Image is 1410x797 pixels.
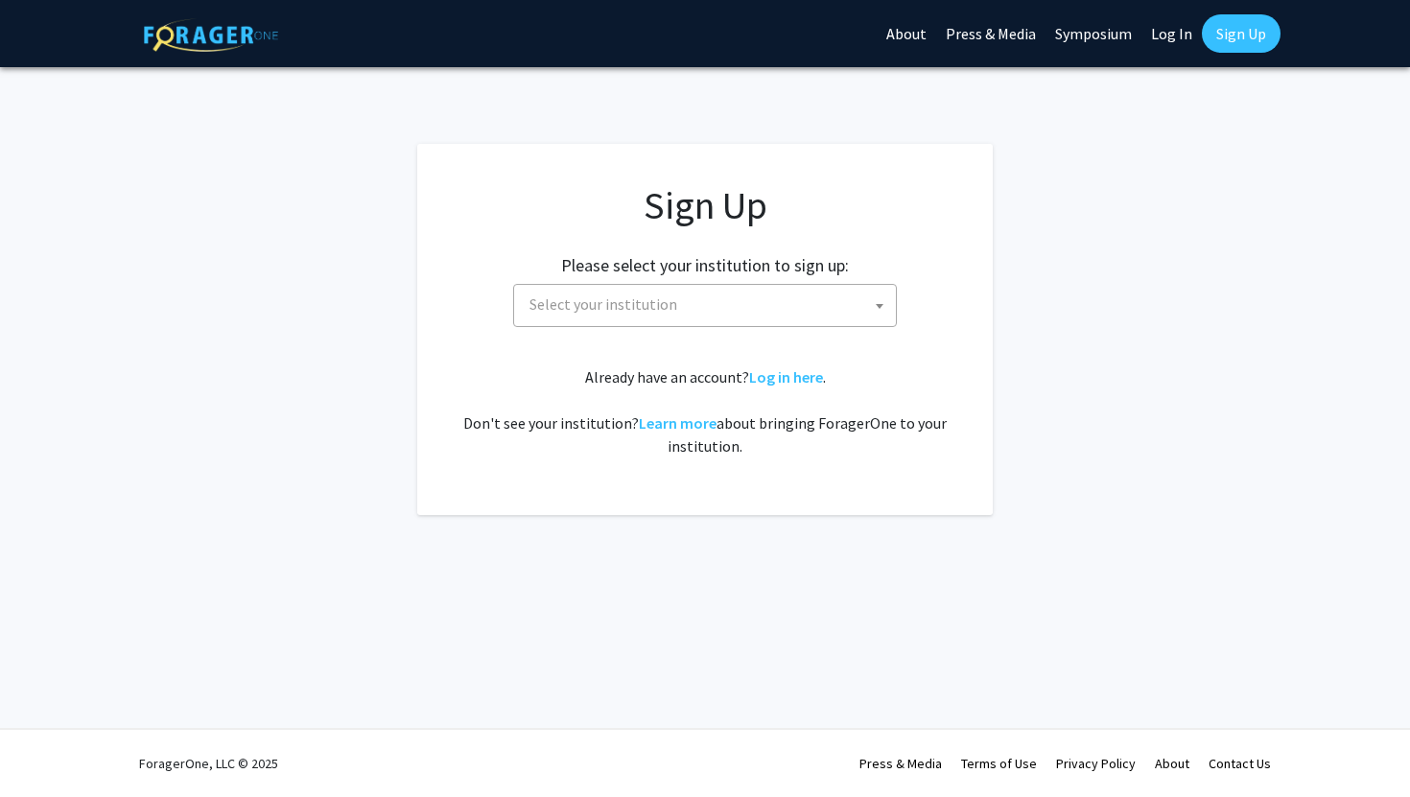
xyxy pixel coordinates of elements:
[561,255,849,276] h2: Please select your institution to sign up:
[859,755,942,772] a: Press & Media
[1155,755,1189,772] a: About
[456,182,954,228] h1: Sign Up
[961,755,1037,772] a: Terms of Use
[139,730,278,797] div: ForagerOne, LLC © 2025
[749,367,823,387] a: Log in here
[1209,755,1271,772] a: Contact Us
[14,711,82,783] iframe: Chat
[522,285,896,324] span: Select your institution
[144,18,278,52] img: ForagerOne Logo
[1056,755,1136,772] a: Privacy Policy
[529,294,677,314] span: Select your institution
[639,413,717,433] a: Learn more about bringing ForagerOne to your institution
[456,365,954,457] div: Already have an account? . Don't see your institution? about bringing ForagerOne to your institut...
[513,284,897,327] span: Select your institution
[1202,14,1281,53] a: Sign Up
